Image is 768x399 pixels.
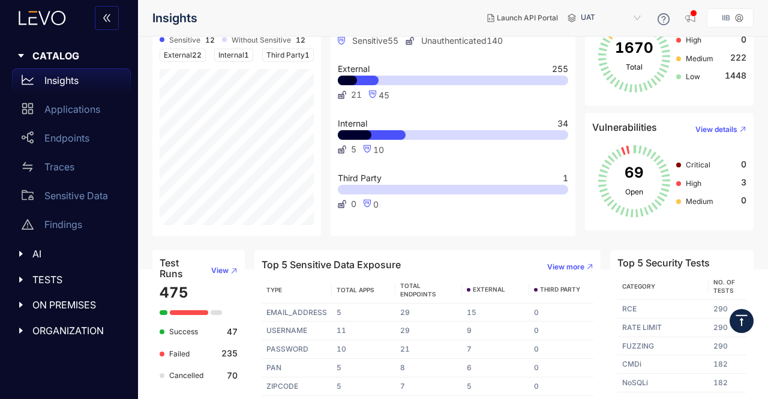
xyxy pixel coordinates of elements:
span: TESTS [32,274,121,285]
td: 5 [332,359,395,377]
span: TYPE [266,286,282,293]
p: Traces [44,161,74,172]
a: Endpoints [12,126,131,155]
b: 70 [227,371,238,380]
span: TOTAL ENDPOINTS [400,282,436,298]
td: FUZZING [617,337,708,356]
td: PASSWORD [262,340,332,359]
p: Insights [44,75,79,86]
td: 5 [332,377,395,396]
b: 12 [296,36,305,44]
span: CATALOG [32,50,121,61]
p: Findings [44,219,82,230]
span: 45 [379,90,389,100]
span: Failed [169,349,190,358]
span: vertical-align-top [734,313,749,328]
h4: Vulnerabilities [592,122,657,133]
span: AI [32,248,121,259]
span: EXTERNAL [473,286,505,293]
button: View details [686,120,746,139]
td: USERNAME [262,322,332,340]
span: External [338,65,370,73]
span: Success [169,327,198,336]
td: CMDi [617,355,708,374]
td: 10 [332,340,395,359]
td: 0 [529,377,594,396]
button: Launch API Portal [478,8,568,28]
span: View [211,266,229,275]
span: 0 [373,199,379,209]
span: 1 [563,174,568,182]
td: 0 [529,340,594,359]
span: View more [547,263,584,271]
span: No. of Tests [713,278,735,294]
span: 21 [351,90,362,100]
td: 0 [529,304,594,322]
span: 34 [557,119,568,128]
span: 1448 [725,71,746,80]
td: 6 [462,359,529,377]
span: ORGANIZATION [32,325,121,336]
span: Category [622,283,655,290]
p: Applications [44,104,100,115]
span: UAT [581,8,643,28]
div: ORGANIZATION [7,318,131,343]
span: High [686,179,701,188]
span: 255 [552,65,568,73]
span: double-left [102,13,112,24]
td: 182 [709,355,746,374]
td: 7 [462,340,529,359]
span: caret-right [17,301,25,309]
div: TESTS [7,267,131,292]
span: High [686,35,701,44]
b: 47 [227,327,238,337]
div: CATALOG [7,43,131,68]
span: Internal [214,49,253,62]
td: 5 [462,377,529,396]
td: ZIPCODE [262,377,332,396]
span: Medium [686,197,713,206]
a: Insights [12,68,131,97]
td: 290 [709,300,746,319]
span: caret-right [17,250,25,258]
span: Internal [338,119,367,128]
span: 5 [351,145,356,154]
button: double-left [95,6,119,30]
p: IIB [722,14,730,22]
td: EMAIL_ADDRESS [262,304,332,322]
a: Findings [12,212,131,241]
span: 475 [160,284,188,301]
span: 222 [730,53,746,62]
td: 8 [395,359,462,377]
a: Sensitive Data [12,184,131,212]
td: RCE [617,300,708,319]
span: 0 [741,196,746,205]
td: 15 [462,304,529,322]
span: Critical [686,160,710,169]
span: 0 [741,160,746,169]
span: Sensitive [169,36,200,44]
td: 29 [395,322,462,340]
h4: Test Runs [160,257,202,280]
span: 1 [244,50,249,59]
span: ON PREMISES [32,299,121,310]
span: Sensitive 55 [338,36,398,46]
p: Sensitive Data [44,190,108,201]
button: View more [538,257,593,277]
td: 7 [395,377,462,396]
h4: Top 5 Security Tests [617,257,710,268]
td: 11 [332,322,395,340]
span: 0 [741,35,746,44]
td: RATE LIMIT [617,319,708,337]
span: Third Party [338,174,382,182]
b: 12 [205,36,215,44]
span: Low [686,72,700,81]
span: 10 [373,145,384,155]
td: 5 [332,304,395,322]
td: 0 [529,359,594,377]
span: THIRD PARTY [540,286,580,293]
span: warning [22,218,34,230]
td: NoSQLi [617,374,708,392]
span: Medium [686,54,713,63]
div: AI [7,241,131,266]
